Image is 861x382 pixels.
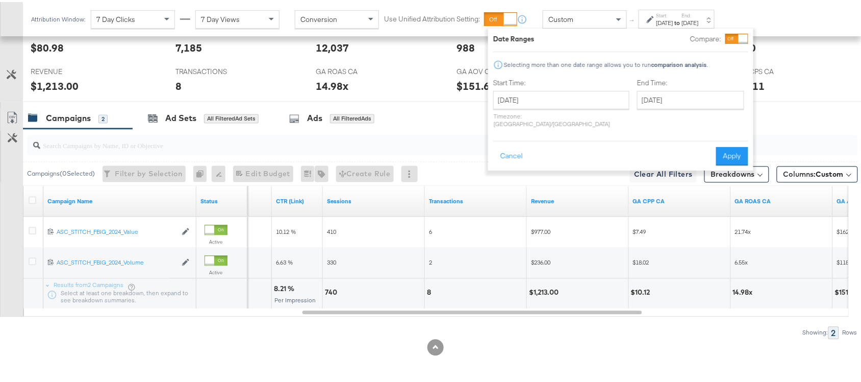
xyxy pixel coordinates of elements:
[27,168,95,177] div: Campaigns ( 0 Selected)
[429,196,523,204] a: Transactions - The total number of transactions
[175,77,182,92] div: 8
[777,164,858,181] button: Columns:Custom
[205,268,227,274] label: Active
[531,196,625,204] a: Transaction Revenue - The total sale revenue (excluding shipping and tax) of the transaction
[429,226,432,234] span: 6
[427,286,434,296] div: 8
[690,32,721,42] label: Compare:
[735,226,751,234] span: 21.74x
[276,196,319,204] a: The number of clicks received on a link in your ad divided by the number of impressions.
[327,226,336,234] span: 410
[40,130,782,150] input: Search Campaigns by Name, ID or Objective
[457,77,496,92] div: $151.63
[193,164,212,180] div: 0
[735,257,748,265] span: 6.55x
[628,17,638,21] span: ↑
[316,77,348,92] div: 14.98x
[630,164,697,181] button: Clear All Filters
[637,76,748,86] label: End Time:
[96,13,135,22] span: 7 Day Clicks
[704,164,769,181] button: Breakdowns
[316,65,392,75] span: GA ROAS CA
[47,196,192,204] a: Your campaign name.
[493,76,629,86] label: Start Time:
[57,226,176,234] div: ASC_STITCH_FBIG_2024_Value
[837,257,856,265] span: $118.00
[274,295,316,302] span: Per Impression
[828,325,839,338] div: 2
[205,237,227,244] label: Active
[175,65,252,75] span: TRANSACTIONS
[716,145,748,163] button: Apply
[457,38,475,53] div: 988
[802,327,828,335] div: Showing:
[201,13,240,22] span: 7 Day Views
[733,286,756,296] div: 14.98x
[738,65,814,75] span: GA CPS CA
[548,13,573,22] span: Custom
[651,59,707,66] strong: comparison analysis
[673,17,682,25] strong: to
[493,32,535,42] div: Date Ranges
[842,327,858,335] div: Rows
[503,59,708,66] div: Selecting more than one date range allows you to run .
[31,14,86,21] div: Attribution Window:
[276,257,293,265] span: 6.63 %
[634,166,693,179] span: Clear All Filters
[46,111,91,123] div: Campaigns
[384,12,480,22] label: Use Unified Attribution Setting:
[735,196,829,204] a: GA Revenue/Spend
[493,145,530,163] button: Cancel
[316,38,349,53] div: 12,037
[682,17,699,25] div: [DATE]
[31,77,79,92] div: $1,213.00
[274,282,297,292] div: 8.21 %
[531,226,550,234] span: $977.00
[276,226,296,234] span: 10.12 %
[300,13,337,22] span: Conversion
[57,226,176,235] a: ASC_STITCH_FBIG_2024_Value
[682,10,699,17] label: End:
[175,38,202,53] div: 7,185
[816,168,844,177] span: Custom
[327,257,336,265] span: 330
[656,10,673,17] label: Start:
[330,112,374,122] div: All Filtered Ads
[531,257,550,265] span: $236.00
[31,38,64,53] div: $80.98
[633,196,727,204] a: Spend/GA Transactions
[325,286,340,296] div: 740
[204,112,259,122] div: All Filtered Ad Sets
[200,196,243,204] a: Shows the current state of your Ad Campaign.
[457,65,533,75] span: GA AOV CA
[633,257,649,265] span: $18.02
[165,111,196,123] div: Ad Sets
[327,196,421,204] a: Sessions - GA Sessions - The total number of sessions
[837,226,856,234] span: $162.83
[633,226,646,234] span: $7.49
[57,257,176,266] a: ASC_STITCH_FBIG_2024_Volume
[783,168,844,178] span: Columns:
[631,286,653,296] div: $10.12
[98,113,108,122] div: 2
[529,286,562,296] div: $1,213.00
[656,17,673,25] div: [DATE]
[493,110,629,126] p: Timezone: [GEOGRAPHIC_DATA]/[GEOGRAPHIC_DATA]
[31,65,107,75] span: REVENUE
[429,257,432,265] span: 2
[307,111,322,123] div: Ads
